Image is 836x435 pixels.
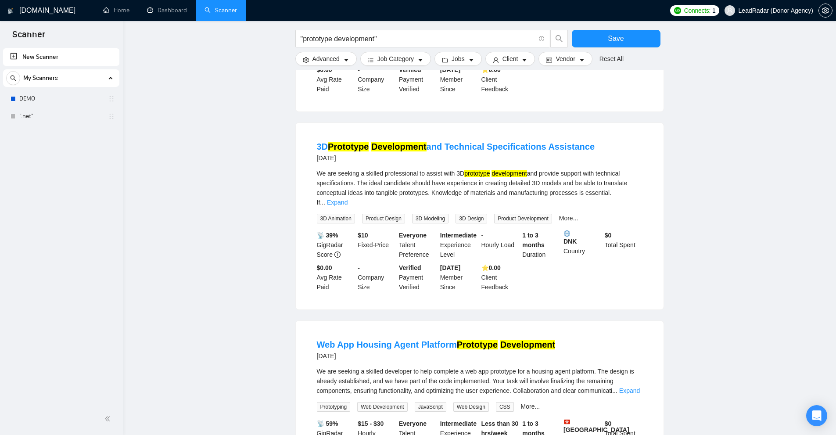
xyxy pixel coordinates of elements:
b: Intermediate [440,232,477,239]
div: Fixed-Price [356,230,397,259]
b: [GEOGRAPHIC_DATA] [563,419,629,433]
b: - [481,232,484,239]
div: Open Intercom Messenger [806,405,827,426]
input: Search Freelance Jobs... [301,33,535,44]
span: 3D Design [456,214,487,223]
div: Company Size [356,65,397,94]
span: double-left [104,414,113,423]
span: 3D Animation [317,214,355,223]
span: Advanced [312,54,340,64]
span: Save [608,33,624,44]
span: Web Development [357,402,408,412]
div: Duration [520,230,562,259]
span: user [727,7,733,14]
div: Member Since [438,263,480,292]
b: [DATE] [440,264,460,271]
span: caret-down [343,57,349,63]
span: caret-down [521,57,527,63]
span: holder [108,113,115,120]
a: Expand [619,387,640,394]
b: Intermediate [440,420,477,427]
span: info-circle [334,252,341,258]
a: ".net" [19,108,103,125]
span: 1 [712,6,716,15]
a: searchScanner [205,7,237,14]
span: bars [368,57,374,63]
span: idcard [546,57,552,63]
button: userClientcaret-down [485,52,535,66]
mark: Prototype [328,142,369,151]
button: search [550,30,568,47]
b: Everyone [399,232,427,239]
div: Avg Rate Paid [315,65,356,94]
button: idcardVendorcaret-down [538,52,592,66]
button: barsJob Categorycaret-down [360,52,431,66]
span: Product Development [494,214,552,223]
span: holder [108,95,115,102]
mark: prototype [464,170,490,177]
span: Connects: [684,6,710,15]
div: GigRadar Score [315,230,356,259]
span: ... [320,199,325,206]
b: 📡 39% [317,232,338,239]
span: caret-down [468,57,474,63]
div: Avg Rate Paid [315,263,356,292]
button: settingAdvancedcaret-down [295,52,357,66]
a: DEMO [19,90,103,108]
span: Web Design [453,402,489,412]
li: New Scanner [3,48,119,66]
b: Everyone [399,420,427,427]
mark: Development [371,142,427,151]
div: [DATE] [317,351,556,361]
div: [DATE] [317,153,595,163]
span: CSS [496,402,514,412]
span: My Scanners [23,69,58,87]
a: setting [818,7,832,14]
a: Web App Housing Agent PlatformPrototype Development [317,340,556,349]
img: 🌐 [564,230,570,237]
span: setting [303,57,309,63]
li: My Scanners [3,69,119,125]
span: Vendor [556,54,575,64]
mark: Prototype [457,340,498,349]
div: Payment Verified [397,263,438,292]
b: Verified [399,264,421,271]
span: ... [612,387,617,394]
span: search [551,35,567,43]
img: logo [7,4,14,18]
div: Hourly Load [480,230,521,259]
div: We are seeking a skilled professional to assist with 3D and provide support with technical specif... [317,169,642,207]
span: JavaScript [415,402,446,412]
b: $0.00 [317,264,332,271]
b: ⭐️ 0.00 [481,264,501,271]
b: DNK [563,230,601,245]
div: Company Size [356,263,397,292]
a: 3DPrototype Developmentand Technical Specifications Assistance [317,142,595,151]
button: Save [572,30,660,47]
span: Prototyping [317,402,351,412]
span: Product Design [362,214,405,223]
div: Country [562,230,603,259]
button: setting [818,4,832,18]
span: Jobs [452,54,465,64]
span: Job Category [377,54,414,64]
span: user [493,57,499,63]
button: search [6,71,20,85]
div: Experience Level [438,230,480,259]
div: Total Spent [603,230,644,259]
img: upwork-logo.png [674,7,681,14]
a: homeHome [103,7,129,14]
img: 🇭🇰 [564,419,570,425]
span: caret-down [579,57,585,63]
a: New Scanner [10,48,112,66]
span: We are seeking a skilled developer to help complete a web app prototype for a housing agent platf... [317,368,634,394]
span: folder [442,57,448,63]
button: folderJobscaret-down [434,52,482,66]
div: Client Feedback [480,263,521,292]
b: $15 - $30 [358,420,384,427]
span: Client [502,54,518,64]
span: caret-down [417,57,423,63]
div: Member Since [438,65,480,94]
span: info-circle [539,36,545,42]
a: More... [559,215,578,222]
